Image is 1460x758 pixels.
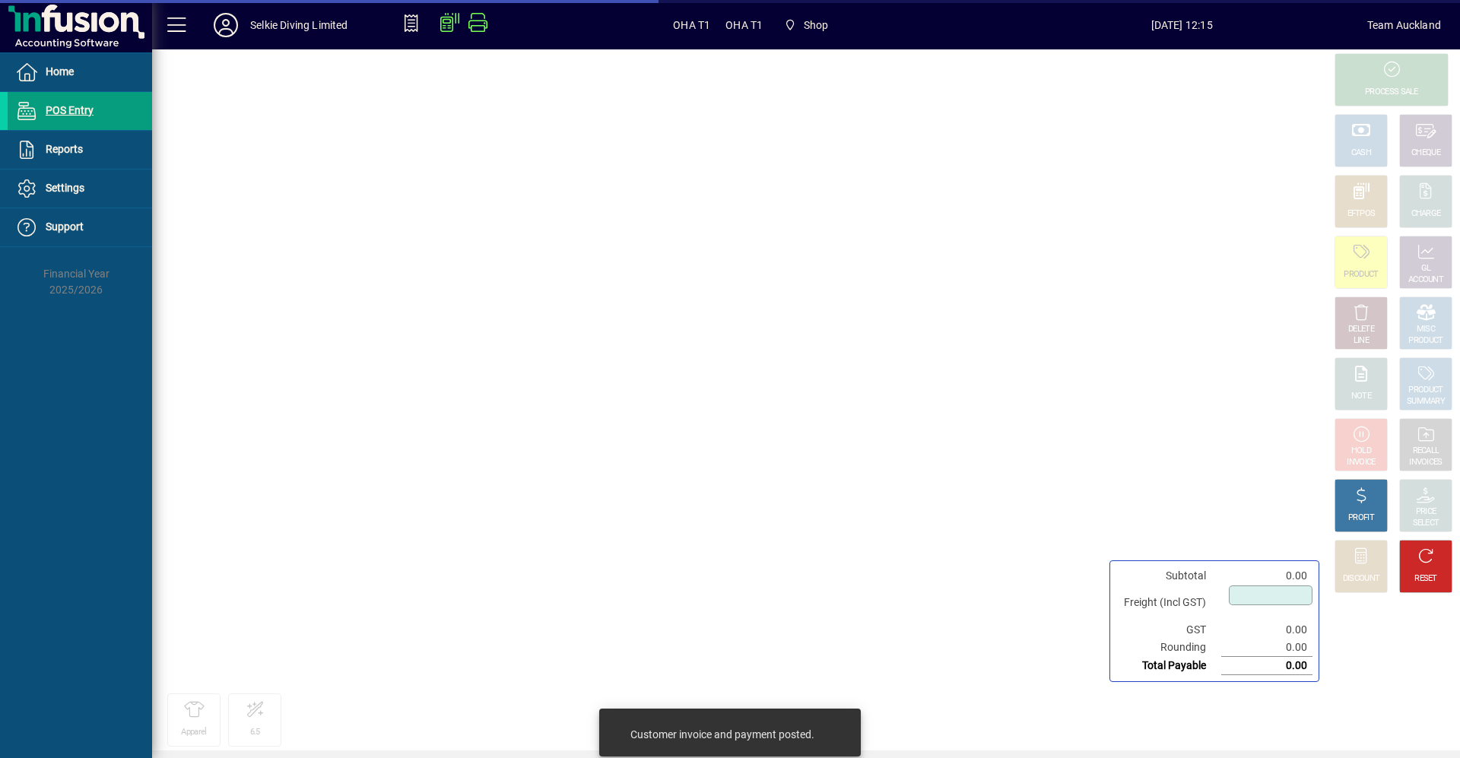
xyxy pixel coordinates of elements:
[804,13,829,37] span: Shop
[46,220,84,233] span: Support
[1408,385,1443,396] div: PRODUCT
[181,727,206,738] div: Apparel
[778,11,834,39] span: Shop
[1416,506,1436,518] div: PRICE
[1116,657,1221,675] td: Total Payable
[1347,208,1376,220] div: EFTPOS
[1354,335,1369,347] div: LINE
[46,182,84,194] span: Settings
[1408,274,1443,286] div: ACCOUNT
[1351,391,1371,402] div: NOTE
[1221,621,1312,639] td: 0.00
[1347,457,1375,468] div: INVOICE
[202,11,250,39] button: Profile
[1116,585,1221,621] td: Freight (Incl GST)
[250,727,260,738] div: 6.5
[1344,269,1378,281] div: PRODUCT
[1116,639,1221,657] td: Rounding
[1421,263,1431,274] div: GL
[1221,657,1312,675] td: 0.00
[1221,639,1312,657] td: 0.00
[1413,446,1439,457] div: RECALL
[8,170,152,208] a: Settings
[1116,621,1221,639] td: GST
[1413,518,1439,529] div: SELECT
[8,208,152,246] a: Support
[1351,147,1371,159] div: CASH
[1414,573,1437,585] div: RESET
[997,13,1367,37] span: [DATE] 12:15
[1351,446,1371,457] div: HOLD
[8,53,152,91] a: Home
[1348,324,1374,335] div: DELETE
[1407,396,1445,408] div: SUMMARY
[46,143,83,155] span: Reports
[46,65,74,78] span: Home
[725,13,763,37] span: OHA T1
[46,104,94,116] span: POS Entry
[1343,573,1379,585] div: DISCOUNT
[1221,567,1312,585] td: 0.00
[630,727,814,742] div: Customer invoice and payment posted.
[1411,208,1441,220] div: CHARGE
[1417,324,1435,335] div: MISC
[673,13,710,37] span: OHA T1
[1367,13,1441,37] div: Team Auckland
[1348,512,1374,524] div: PROFIT
[250,13,348,37] div: Selkie Diving Limited
[1116,567,1221,585] td: Subtotal
[8,131,152,169] a: Reports
[1411,147,1440,159] div: CHEQUE
[1365,87,1418,98] div: PROCESS SALE
[1408,335,1443,347] div: PRODUCT
[1409,457,1442,468] div: INVOICES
